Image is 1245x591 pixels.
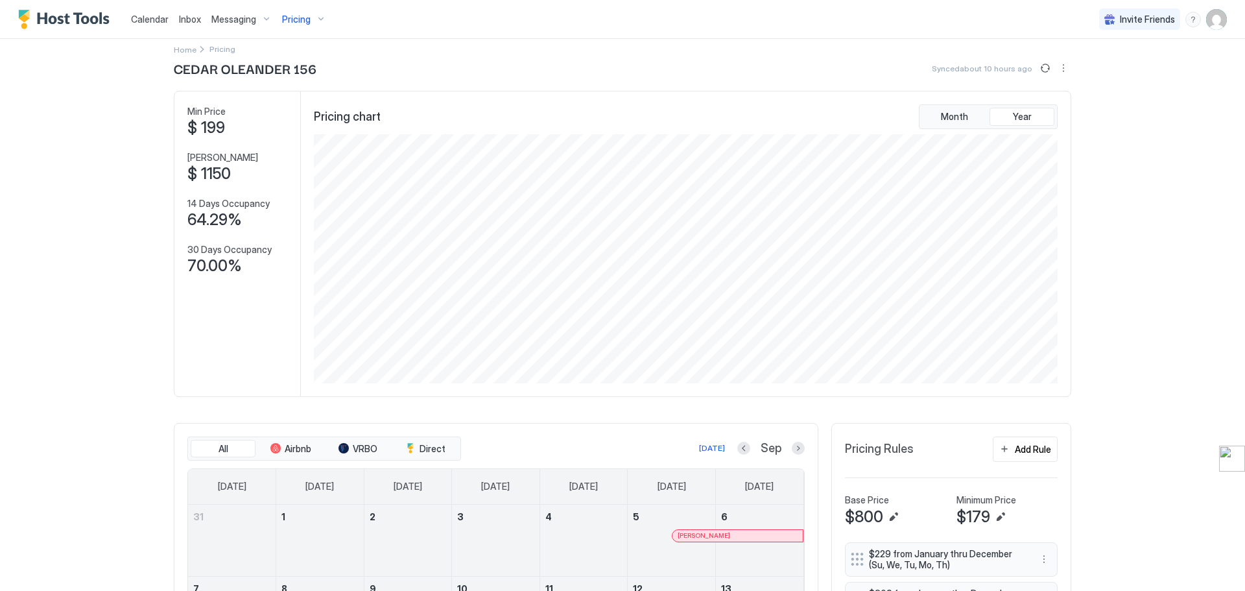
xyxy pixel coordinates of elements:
td: September 4, 2025 [539,505,628,577]
span: Minimum Price [956,494,1016,506]
span: [DATE] [218,481,246,492]
button: Add Rule [993,437,1058,462]
div: Breadcrumb [174,42,196,56]
span: Synced about 10 hours ago [932,64,1032,73]
span: Home [174,45,196,54]
button: Edit [886,509,901,525]
a: Calendar [131,12,169,26]
span: 30 Days Occupancy [187,244,272,256]
span: Sep [761,441,781,456]
span: 2 [370,511,375,522]
span: 6 [721,511,728,522]
a: September 5, 2025 [628,505,715,529]
span: 3 [457,511,464,522]
span: Month [941,111,968,123]
span: Inbox [179,14,201,25]
td: September 3, 2025 [452,505,540,577]
span: [DATE] [481,481,510,492]
span: $ 1150 [187,164,231,184]
div: [DATE] [699,442,725,454]
div: User profile [1206,9,1227,30]
span: 4 [545,511,552,522]
span: [DATE] [745,481,774,492]
span: $800 [845,507,883,527]
span: $ 199 [187,118,225,138]
span: Pricing [282,14,311,25]
a: September 2, 2025 [364,505,452,529]
span: Direct [420,443,445,455]
span: 5 [633,511,639,522]
div: [PERSON_NAME] [678,531,798,540]
span: [DATE] [394,481,422,492]
span: 1 [281,511,285,522]
span: Messaging [211,14,256,25]
button: Airbnb [258,440,323,458]
span: Pricing Rules [845,442,914,457]
span: CEDAR OLEANDER 156 [174,58,316,78]
a: Friday [645,469,699,504]
span: Min Price [187,106,226,117]
span: 64.29% [187,210,242,230]
span: 70.00% [187,256,242,276]
a: Wednesday [468,469,523,504]
button: Previous month [737,442,750,455]
span: Pricing chart [314,110,381,125]
button: [DATE] [697,440,727,456]
button: VRBO [326,440,390,458]
a: Monday [292,469,347,504]
div: menu [1056,60,1071,76]
div: menu [1185,12,1201,27]
span: [PERSON_NAME] [678,531,730,540]
a: Saturday [732,469,787,504]
button: Month [922,108,987,126]
button: Direct [393,440,458,458]
a: September 3, 2025 [452,505,539,529]
td: September 1, 2025 [276,505,364,577]
td: September 6, 2025 [715,505,803,577]
span: All [219,443,228,455]
a: September 1, 2025 [276,505,364,529]
span: Year [1013,111,1032,123]
a: Home [174,42,196,56]
span: 31 [193,511,204,522]
span: $229 from January thru December (Su, We, Tu, Mo, Th) [869,548,1023,571]
a: Thursday [556,469,611,504]
button: Next month [792,442,805,455]
span: $179 [956,507,990,527]
button: More options [1056,60,1071,76]
a: Tuesday [381,469,435,504]
span: Base Price [845,494,889,506]
span: [DATE] [305,481,334,492]
td: August 31, 2025 [188,505,276,577]
span: [PERSON_NAME] [187,152,258,163]
button: Sync prices [1037,60,1053,76]
td: September 5, 2025 [628,505,716,577]
a: Sunday [205,469,259,504]
button: Edit [993,509,1008,525]
span: Airbnb [285,443,311,455]
div: menu [1036,551,1052,567]
a: September 4, 2025 [540,505,628,529]
span: [DATE] [658,481,686,492]
span: Breadcrumb [209,44,235,54]
td: September 2, 2025 [364,505,452,577]
a: September 6, 2025 [716,505,803,529]
span: [DATE] [569,481,598,492]
a: August 31, 2025 [188,505,276,529]
span: Invite Friends [1120,14,1175,25]
button: Year [990,108,1054,126]
a: Host Tools Logo [18,10,115,29]
div: Add Rule [1015,442,1051,456]
button: More options [1036,551,1052,567]
div: tab-group [919,104,1058,129]
a: Inbox [179,12,201,26]
span: VRBO [353,443,377,455]
span: Calendar [131,14,169,25]
span: 14 Days Occupancy [187,198,270,210]
div: tab-group [187,437,461,461]
img: side-widget.svg [1219,446,1245,472]
button: All [191,440,255,458]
